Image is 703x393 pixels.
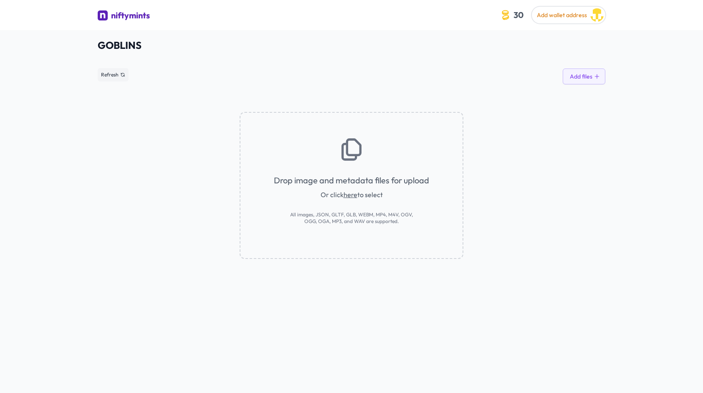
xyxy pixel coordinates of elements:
button: 30 [497,7,529,23]
a: niftymints [98,10,150,23]
button: Refresh [98,68,129,81]
span: GOBLINS [98,38,605,52]
div: niftymints [111,10,150,21]
span: All images, JSON, GLTF, GLB, WEBM, MP4, M4V, OGV, OGG, OGA, MP3, and WAV are supported. [285,211,418,225]
span: Add wallet address [537,11,587,19]
img: niftymints logo [98,10,108,20]
img: Dik Pik [590,8,604,22]
span: 30 [512,8,525,21]
span: Refresh [101,71,119,78]
button: Add files [563,68,605,84]
span: Drop image and metadata files for upload [274,175,429,186]
a: here [344,190,357,199]
button: Add wallet address [532,7,605,23]
span: Or click to select [321,190,383,200]
img: coin-icon.3a8a4044.svg [499,8,512,21]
